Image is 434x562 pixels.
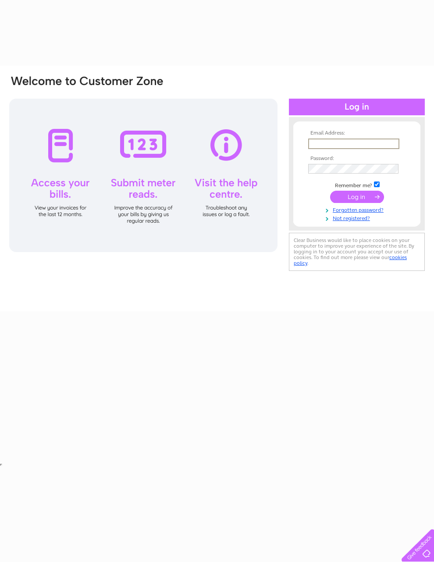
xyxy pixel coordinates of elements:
input: Submit [330,191,384,203]
div: Clear Business would like to place cookies on your computer to improve your experience of the sit... [289,233,425,271]
td: Remember me? [306,180,408,189]
a: Forgotten password? [308,205,408,213]
th: Password: [306,156,408,162]
a: Not registered? [308,213,408,222]
th: Email Address: [306,130,408,136]
a: cookies policy [294,254,407,266]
